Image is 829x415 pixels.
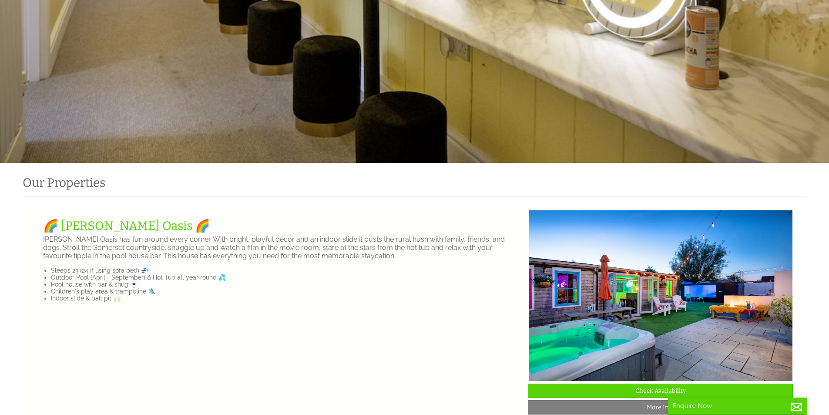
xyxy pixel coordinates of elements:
[43,235,521,260] p: [PERSON_NAME] Oasis has fun around every corner. With bright, playful décor and an indoor slide i...
[528,400,793,415] a: More Info
[51,281,521,288] li: Pool house with bar & snug 🍷
[528,210,793,381] img: Oasis_-_reshoot_Low_res_25-07-03-0048.original.JPG
[51,274,521,281] li: Outdoor Pool (April - September) & Hot Tub all year round 💦
[51,295,521,302] li: Indoor slide & ball pit 🙌🏻
[672,402,803,410] p: Enquire Now
[528,384,793,398] a: Check Availability
[23,175,532,190] h1: Our Properties
[51,288,521,295] li: Children's play area & trampoline 🛝
[43,219,210,233] a: 🌈 [PERSON_NAME] Oasis 🌈
[51,267,521,274] li: Sleeps 23 (24 if using sofa bed) 💤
